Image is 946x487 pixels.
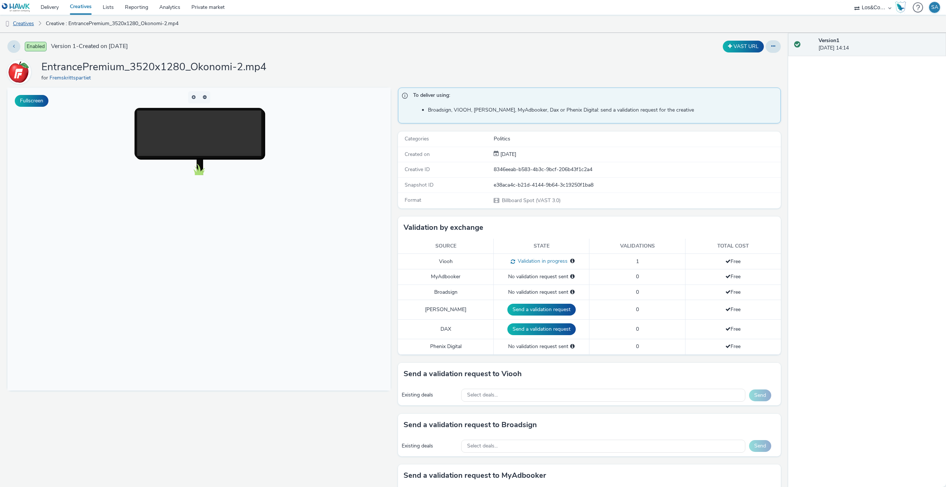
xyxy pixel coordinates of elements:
div: Politics [494,135,780,143]
span: Free [725,326,741,333]
button: Send a validation request [507,304,576,316]
img: Fremskrittspartiet [8,61,30,83]
span: 1 [636,258,639,265]
button: Fullscreen [15,95,48,107]
span: Created on [405,151,430,158]
td: MyAdbooker [398,269,494,285]
button: Send [749,389,771,401]
td: Viooh [398,254,494,269]
span: Validation in progress [515,258,568,265]
span: Version 1 - Created on [DATE] [51,42,128,51]
span: Categories [405,135,429,142]
span: 0 [636,273,639,280]
h3: Send a validation request to Broadsign [404,419,537,430]
th: Source [398,239,494,254]
img: undefined Logo [2,3,30,12]
a: Creative : EntrancePremium_3520x1280_Okonomi-2.mp4 [42,15,182,33]
span: Enabled [25,42,47,51]
div: SA [931,2,938,13]
h3: Validation by exchange [404,222,483,233]
img: Hawk Academy [895,1,906,13]
div: Duplicate the creative as a VAST URL [721,41,766,52]
span: Select deals... [467,443,498,449]
div: Existing deals [402,442,458,450]
a: Hawk Academy [895,1,909,13]
a: Fremskrittspartiet [50,74,94,81]
td: DAX [398,320,494,339]
div: Please select a deal below and click on Send to send a validation request to MyAdbooker. [570,273,575,280]
button: Send a validation request [507,323,576,335]
span: Free [725,306,741,313]
span: Free [725,289,741,296]
span: 0 [636,343,639,350]
span: Free [725,343,741,350]
div: No validation request sent [497,273,585,280]
div: Please select a deal below and click on Send to send a validation request to Phenix Digital. [570,343,575,350]
div: No validation request sent [497,343,585,350]
span: 0 [636,306,639,313]
span: 0 [636,289,639,296]
span: To deliver using: [413,92,773,101]
h1: EntrancePremium_3520x1280_Okonomi-2.mp4 [41,60,266,74]
span: Snapshot ID [405,181,433,188]
h3: Send a validation request to MyAdbooker [404,470,546,481]
h3: Send a validation request to Viooh [404,368,522,379]
strong: Version 1 [819,37,839,44]
th: State [494,239,589,254]
div: Creation 15 August 2025, 14:14 [499,151,516,158]
span: Free [725,273,741,280]
button: VAST URL [723,41,764,52]
span: Format [405,197,421,204]
td: [PERSON_NAME] [398,300,494,320]
span: [DATE] [499,151,516,158]
div: 8346eeab-b583-4b3c-9bcf-206b43f1c2a4 [494,166,780,173]
th: Total cost [685,239,781,254]
button: Send [749,440,771,452]
div: Existing deals [402,391,458,399]
div: [DATE] 14:14 [819,37,940,52]
div: No validation request sent [497,289,585,296]
span: Select deals... [467,392,498,398]
td: Phenix Digital [398,339,494,354]
span: Creative ID [405,166,430,173]
span: Free [725,258,741,265]
a: Fremskrittspartiet [7,68,34,75]
span: for [41,74,50,81]
span: Billboard Spot (VAST 3.0) [501,197,561,204]
td: Broadsign [398,285,494,300]
span: 0 [636,326,639,333]
img: dooh [4,20,11,28]
li: Broadsign, VIOOH, [PERSON_NAME], MyAdbooker, Dax or Phenix Digital: send a validation request for... [428,106,777,114]
div: Please select a deal below and click on Send to send a validation request to Broadsign. [570,289,575,296]
th: Validations [589,239,685,254]
div: e38aca4c-b21d-4144-9b64-3c19250f1ba8 [494,181,780,189]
